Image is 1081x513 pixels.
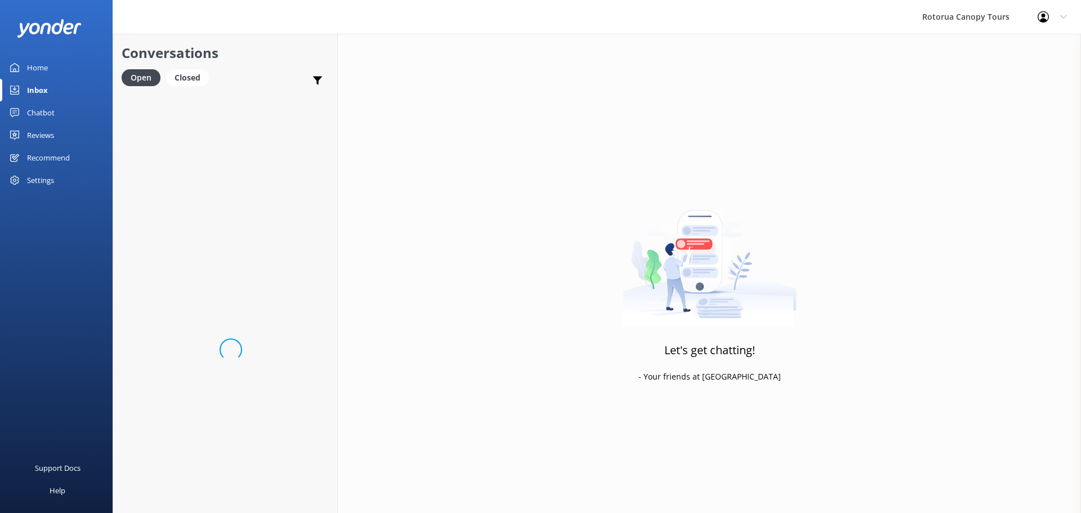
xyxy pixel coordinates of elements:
[27,79,48,101] div: Inbox
[122,71,166,83] a: Open
[27,146,70,169] div: Recommend
[664,341,755,359] h3: Let's get chatting!
[27,169,54,191] div: Settings
[638,371,781,383] p: - Your friends at [GEOGRAPHIC_DATA]
[27,56,48,79] div: Home
[50,479,65,502] div: Help
[27,124,54,146] div: Reviews
[166,69,209,86] div: Closed
[122,69,160,86] div: Open
[35,457,81,479] div: Support Docs
[27,101,55,124] div: Chatbot
[166,71,215,83] a: Closed
[623,186,797,327] img: artwork of a man stealing a conversation from at giant smartphone
[122,42,329,64] h2: Conversations
[17,19,82,38] img: yonder-white-logo.png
